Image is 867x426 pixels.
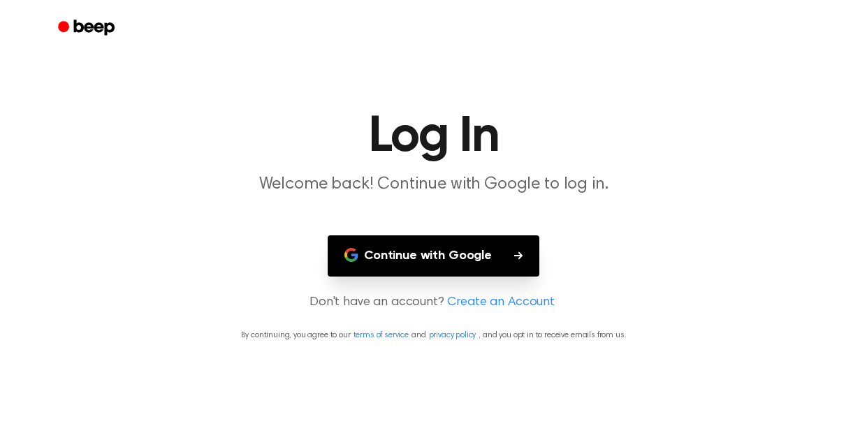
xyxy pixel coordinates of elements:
a: privacy policy [429,331,476,339]
p: Welcome back! Continue with Google to log in. [166,173,702,196]
a: Beep [48,15,127,42]
h1: Log In [76,112,792,162]
p: By continuing, you agree to our and , and you opt in to receive emails from us. [17,329,850,341]
p: Don't have an account? [17,293,850,312]
a: Create an Account [447,293,555,312]
a: terms of service [354,331,409,339]
button: Continue with Google [328,235,539,277]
